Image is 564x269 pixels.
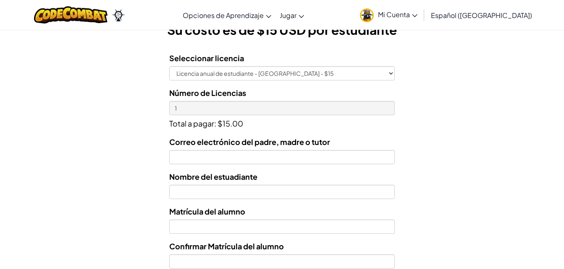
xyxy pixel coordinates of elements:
[431,11,532,20] span: Español ([GEOGRAPHIC_DATA])
[169,136,330,148] label: Correo electrónico del padre, madre o tutor
[378,10,417,19] span: Mi Cuenta
[169,205,245,217] label: Matrícula del alumno
[183,11,264,20] span: Opciones de Aprendizaje
[356,2,422,28] a: Mi Cuenta
[178,4,275,26] a: Opciones de Aprendizaje
[169,87,246,99] label: Número de Licencias
[275,4,308,26] a: Jugar
[169,171,257,183] label: Nombre del estuadiante
[280,11,296,20] span: Jugar
[169,240,284,252] label: Confirmar Matrícula del alumno
[112,9,125,21] img: Ozaria
[169,52,244,64] label: Seleccionar licencia
[34,6,108,23] img: CodeCombat logo
[427,4,536,26] a: Español ([GEOGRAPHIC_DATA])
[169,115,395,129] p: Total a pagar: $15.00
[360,8,374,22] img: avatar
